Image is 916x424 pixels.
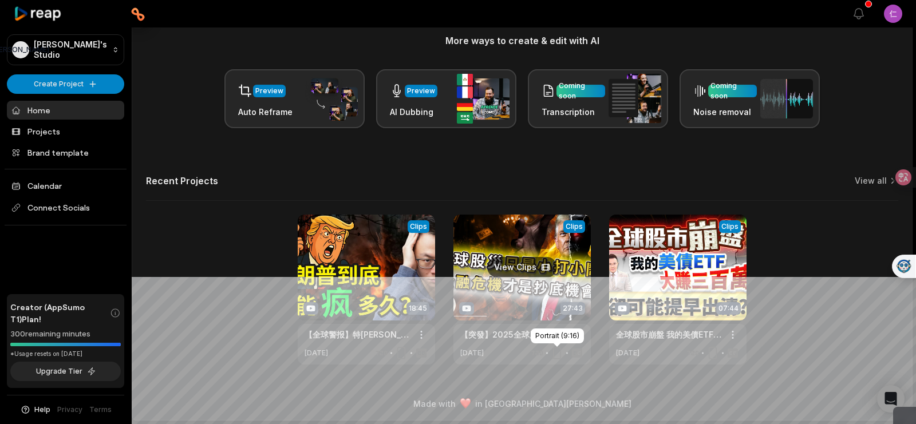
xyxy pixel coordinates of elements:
div: Preview [255,86,283,96]
div: Coming soon [710,81,755,101]
div: 300 remaining minutes [10,328,121,340]
span: Help [34,405,50,415]
img: ai_dubbing.png [457,74,510,124]
div: Preview [407,86,435,96]
a: Projects [7,122,124,141]
button: Upgrade Tier [10,362,121,381]
h3: Transcription [542,106,605,118]
img: auto_reframe.png [305,77,358,121]
button: Create Project [7,74,124,94]
h2: Recent Projects [146,175,218,187]
span: Creator (AppSumo T1) Plan! [10,301,110,325]
div: Coming soon [559,81,603,101]
div: Portrait (9:16) [531,328,584,343]
div: *Usage resets on [DATE] [10,350,121,358]
h3: AI Dubbing [390,106,437,118]
a: 【全球警报】特[PERSON_NAME]普不是疯了，他是决心要你破产！特朗普的疯狂关税新政背后，普通人正在被悄悄清算… [305,328,410,340]
h3: Auto Reframe [238,106,293,118]
a: Privacy [57,405,82,415]
button: Help [20,405,50,415]
span: Connect Socials [7,197,124,218]
a: View all [855,175,887,187]
a: 【突發】2025全球股災只是小打小鬧，美國想要的史詩級崩盤才剛開始？當不投資的人也走上天台，就是一生一次的抄底機會？關稅只是一場把窮人財富，合法轉移到富人手上的搶劫？普通人如何保命？ [460,328,566,340]
a: Brand template [7,143,124,162]
a: 全球股市崩盤 我的美債ETF大賺三百萬 卻可能提早出清?【台股報報爆】 [616,328,721,340]
h3: More ways to create & edit with AI [146,34,898,47]
div: Open Intercom Messenger [877,385,905,413]
img: noise_removal.png [760,79,813,118]
p: [PERSON_NAME]'s Studio [34,39,108,60]
div: [PERSON_NAME] [12,41,29,58]
img: transcription.png [609,74,661,123]
a: Home [7,101,124,120]
h3: Noise removal [693,106,757,118]
a: Terms [89,405,112,415]
a: Calendar [7,176,124,195]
